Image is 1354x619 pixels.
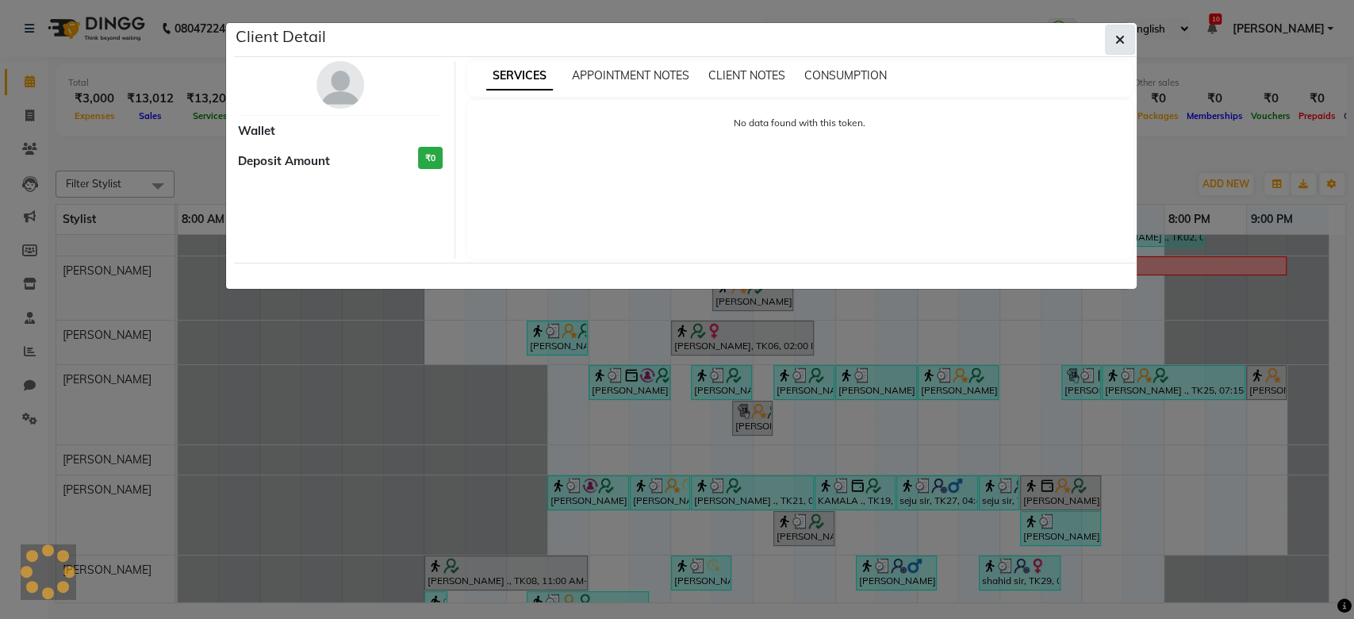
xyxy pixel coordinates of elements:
span: APPOINTMENT NOTES [572,68,689,83]
span: CONSUMPTION [804,68,887,83]
span: CLIENT NOTES [708,68,785,83]
span: Wallet [238,122,275,140]
img: avatar [316,61,364,109]
h5: Client Detail [236,25,326,48]
p: No data found with this token. [483,116,1117,130]
h3: ₹0 [418,147,443,170]
span: SERVICES [486,62,553,90]
span: Deposit Amount [238,152,330,171]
